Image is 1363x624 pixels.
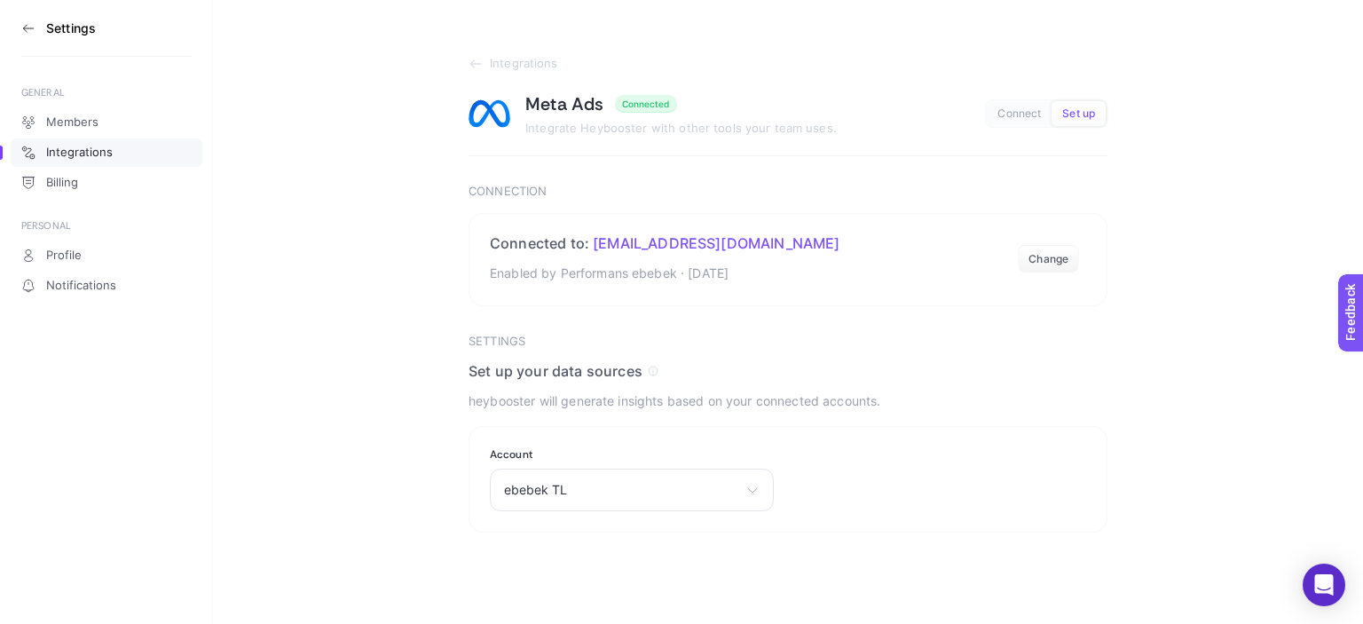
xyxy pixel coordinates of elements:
[469,362,642,380] span: Set up your data sources
[622,99,670,109] div: Connected
[997,107,1041,121] span: Connect
[46,115,98,130] span: Members
[46,146,113,160] span: Integrations
[1018,245,1079,273] button: Change
[1062,107,1095,121] span: Set up
[469,391,1107,412] p: heybooster will generate insights based on your connected accounts.
[11,169,202,197] a: Billing
[490,447,774,462] label: Account
[525,121,837,135] span: Integrate Heybooster with other tools your team uses.
[490,57,558,71] span: Integrations
[490,263,840,284] p: Enabled by Performans ebebek · [DATE]
[593,234,839,252] span: [EMAIL_ADDRESS][DOMAIN_NAME]
[469,335,1107,349] h3: Settings
[504,483,738,497] span: ebebek TL
[11,138,202,167] a: Integrations
[46,176,78,190] span: Billing
[11,272,202,300] a: Notifications
[469,57,1107,71] a: Integrations
[1303,564,1345,606] div: Open Intercom Messenger
[469,185,1107,199] h3: Connection
[21,218,192,233] div: PERSONAL
[46,21,96,36] h3: Settings
[11,241,202,270] a: Profile
[11,108,202,137] a: Members
[490,234,840,252] h2: Connected to:
[46,249,82,263] span: Profile
[46,279,116,293] span: Notifications
[987,101,1052,126] button: Connect
[21,85,192,99] div: GENERAL
[1052,101,1106,126] button: Set up
[525,92,604,115] h1: Meta Ads
[11,5,67,20] span: Feedback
